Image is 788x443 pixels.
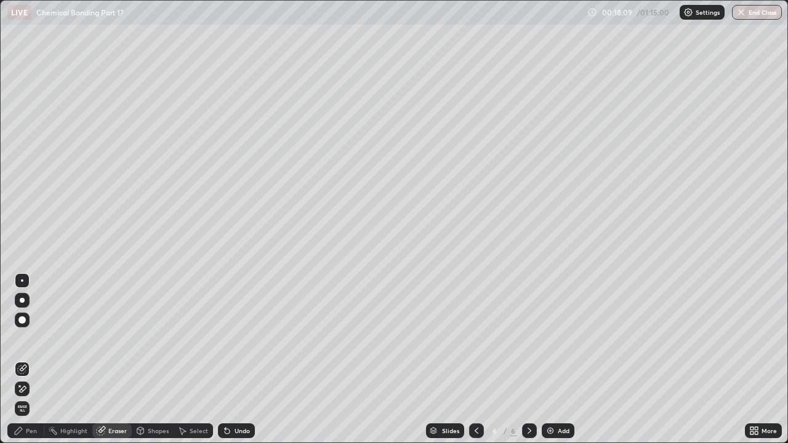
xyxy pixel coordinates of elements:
div: Slides [442,428,459,434]
div: Undo [235,428,250,434]
div: Shapes [148,428,169,434]
div: Eraser [108,428,127,434]
img: class-settings-icons [683,7,693,17]
img: add-slide-button [545,426,555,436]
button: End Class [732,5,782,20]
img: end-class-cross [736,7,746,17]
div: 6 [489,427,501,434]
div: Select [190,428,208,434]
div: / [504,427,507,434]
div: 6 [510,425,517,436]
div: More [762,428,777,434]
p: LIVE [11,7,28,17]
div: Highlight [60,428,87,434]
p: Settings [696,9,720,15]
p: Chemical Bonding Part 17 [36,7,124,17]
div: Add [558,428,569,434]
div: Pen [26,428,37,434]
span: Erase all [15,405,29,412]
